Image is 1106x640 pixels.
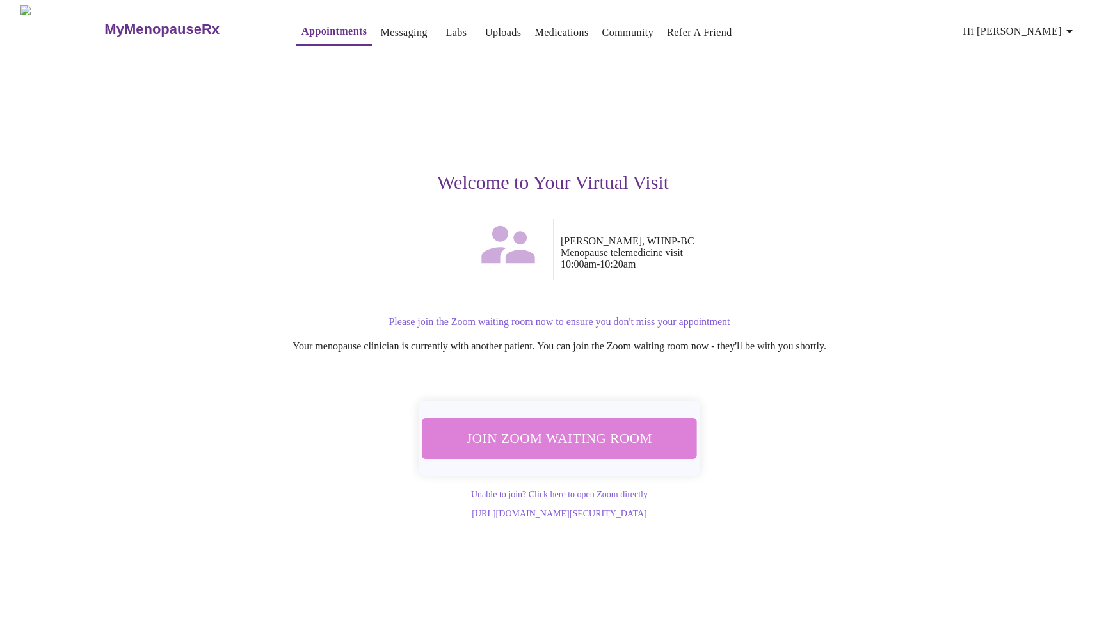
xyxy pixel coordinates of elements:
[301,22,367,40] a: Appointments
[422,418,696,458] button: Join Zoom Waiting Room
[471,490,648,499] a: Unable to join? Click here to open Zoom directly
[103,7,271,52] a: MyMenopauseRx
[963,22,1077,40] span: Hi [PERSON_NAME]
[20,5,103,53] img: MyMenopauseRx Logo
[375,20,432,45] button: Messaging
[436,20,477,45] button: Labs
[529,20,593,45] button: Medications
[380,24,427,42] a: Messaging
[561,236,947,270] p: [PERSON_NAME], WHNP-BC Menopause telemedicine visit 10:00am - 10:20am
[296,19,372,46] button: Appointments
[172,316,947,328] p: Please join the Zoom waiting room now to ensure you don't miss your appointment
[485,24,522,42] a: Uploads
[159,172,947,193] h3: Welcome to Your Virtual Visit
[958,19,1082,44] button: Hi [PERSON_NAME]
[104,21,220,38] h3: MyMenopauseRx
[602,24,654,42] a: Community
[439,426,680,450] span: Join Zoom Waiting Room
[534,24,588,42] a: Medications
[667,24,732,42] a: Refer a Friend
[662,20,737,45] button: Refer a Friend
[480,20,527,45] button: Uploads
[597,20,659,45] button: Community
[172,340,947,352] p: Your menopause clinician is currently with another patient. You can join the Zoom waiting room no...
[472,509,646,518] a: [URL][DOMAIN_NAME][SECURITY_DATA]
[445,24,467,42] a: Labs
